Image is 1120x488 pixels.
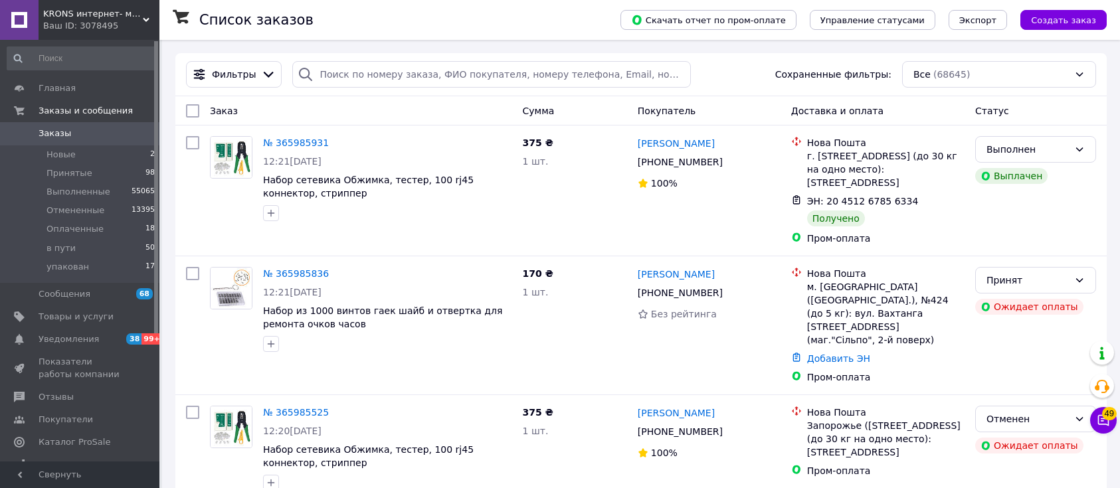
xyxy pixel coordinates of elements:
a: Фото товару [210,267,252,309]
h1: Список заказов [199,12,314,28]
a: Набор сетевика Обжимка, тестер, 100 rj45 коннектор, стриппер [263,175,474,199]
span: Принятые [47,167,92,179]
div: Получено [807,210,865,226]
span: Сохраненные фильтры: [775,68,891,81]
span: 17 [145,261,155,273]
div: Ожидает оплаты [975,299,1083,315]
button: Создать заказ [1020,10,1107,30]
span: [PHONE_NUMBER] [638,287,723,298]
div: Выполнен [986,142,1069,157]
span: Отмененные [47,204,104,216]
input: Поиск по номеру заказа, ФИО покупателя, номеру телефона, Email, номеру накладной [292,61,691,88]
a: [PERSON_NAME] [638,268,715,281]
span: 1 шт. [523,156,549,167]
span: Фильтры [212,68,256,81]
span: Выполненные [47,186,110,198]
span: Главная [39,82,76,94]
a: [PERSON_NAME] [638,406,715,420]
span: Все [913,68,931,81]
a: Фото товару [210,136,252,179]
span: Экспорт [959,15,996,25]
span: 170 ₴ [523,268,553,279]
span: (68645) [933,69,970,80]
span: KRONS интернет- магазин [43,8,143,20]
span: 99+ [141,333,163,345]
span: 49 [1102,407,1117,420]
div: Ваш ID: 3078495 [43,20,159,32]
a: Фото товару [210,406,252,448]
span: Без рейтинга [651,309,717,319]
span: Оплаченные [47,223,104,235]
span: Доставка и оплата [791,106,884,116]
span: Показатели работы компании [39,356,123,380]
button: Скачать отчет по пром-оплате [620,10,796,30]
span: Создать заказ [1031,15,1096,25]
a: Создать заказ [1007,14,1107,25]
span: Сообщения [39,288,90,300]
span: Отзывы [39,391,74,403]
span: 375 ₴ [523,407,553,418]
img: Фото товару [211,137,252,178]
img: Фото товару [211,406,252,447]
input: Поиск [7,46,156,70]
button: Управление статусами [810,10,935,30]
img: Фото товару [211,268,252,309]
button: Экспорт [949,10,1007,30]
span: 1 шт. [523,426,549,436]
span: Управление статусами [820,15,925,25]
span: 375 ₴ [523,137,553,148]
div: г. [STREET_ADDRESS] (до 30 кг на одно место): [STREET_ADDRESS] [807,149,965,189]
div: Отменен [986,412,1069,426]
span: Уведомления [39,333,99,345]
span: 12:20[DATE] [263,426,322,436]
span: Каталог ProSale [39,436,110,448]
div: Пром-оплата [807,370,965,384]
button: Чат с покупателем49 [1090,407,1117,434]
span: Аналитика [39,459,88,471]
span: 68 [136,288,153,299]
span: 55065 [132,186,155,198]
span: Заказ [210,106,238,116]
span: Товары и услуги [39,311,114,323]
div: Ожидает оплаты [975,438,1083,453]
span: [PHONE_NUMBER] [638,157,723,167]
div: Пром-оплата [807,464,965,477]
span: 1 шт. [523,287,549,297]
span: [PHONE_NUMBER] [638,426,723,437]
span: Скачать отчет по пром-оплате [631,14,786,26]
span: Покупатель [638,106,696,116]
span: 50 [145,242,155,254]
div: Нова Пошта [807,136,965,149]
span: 18 [145,223,155,235]
span: упакован [47,261,89,273]
a: Добавить ЭН [807,353,870,364]
span: Заказы и сообщения [39,105,133,117]
div: м. [GEOGRAPHIC_DATA] ([GEOGRAPHIC_DATA].), №424 (до 5 кг): вул. Вахтанга [STREET_ADDRESS] (маг."С... [807,280,965,347]
div: Выплачен [975,168,1048,184]
span: Заказы [39,127,71,139]
span: Сумма [523,106,555,116]
a: [PERSON_NAME] [638,137,715,150]
div: Пром-оплата [807,232,965,245]
span: 12:21[DATE] [263,287,322,297]
span: 12:21[DATE] [263,156,322,167]
span: ЭН: 20 4512 6785 6334 [807,196,919,206]
div: Принят [986,273,1069,287]
div: Нова Пошта [807,406,965,419]
span: Новые [47,149,76,161]
div: Нова Пошта [807,267,965,280]
a: № 365985931 [263,137,329,148]
span: Покупатели [39,414,93,426]
span: 100% [651,447,678,458]
span: в пути [47,242,76,254]
a: Набор из 1000 винтов гаек шайб и отвертка для ремонта очков часов [263,305,502,329]
span: 100% [651,178,678,189]
span: 38 [126,333,141,345]
a: Набор сетевика Обжимка, тестер, 100 rj45 коннектор, стриппер [263,444,474,468]
span: 98 [145,167,155,179]
a: № 365985525 [263,407,329,418]
a: № 365985836 [263,268,329,279]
